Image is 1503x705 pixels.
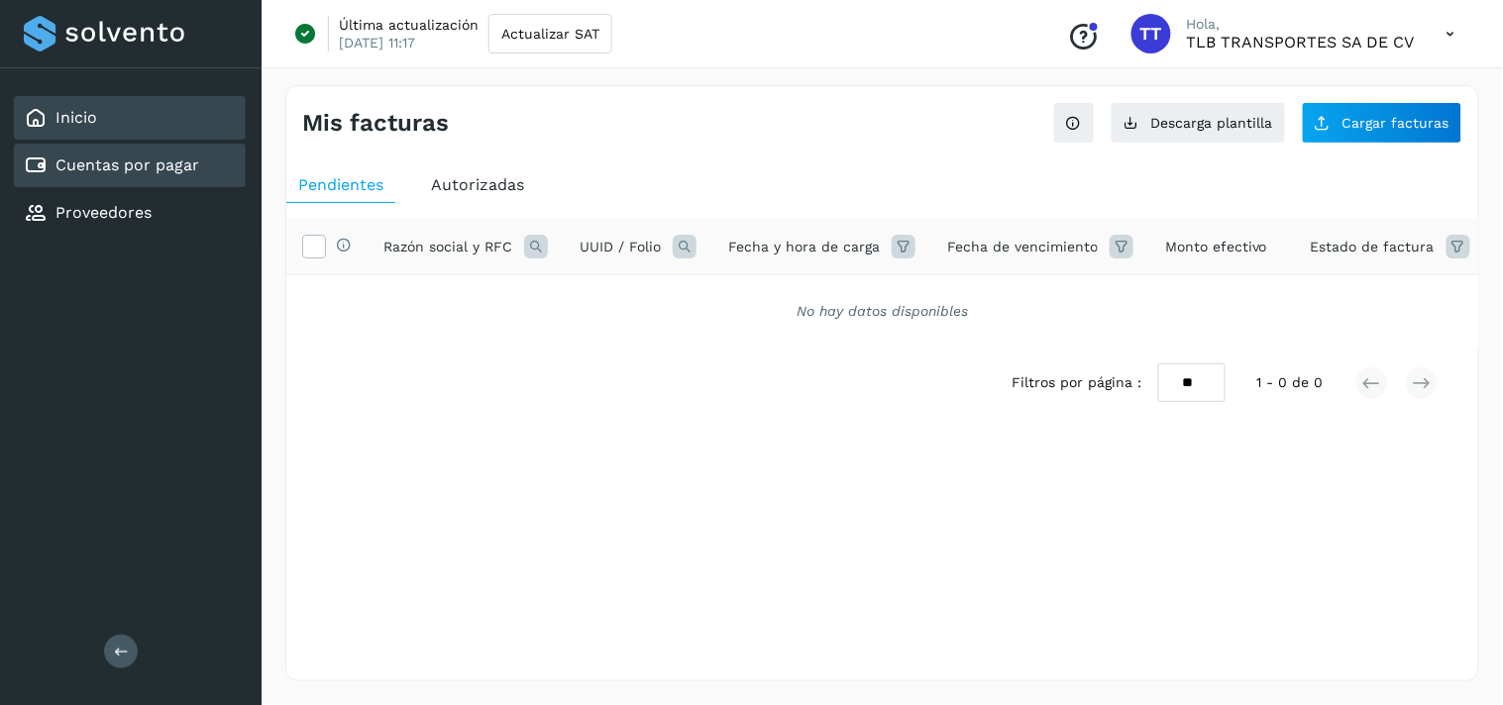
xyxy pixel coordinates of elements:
button: Actualizar SAT [488,14,612,53]
div: Proveedores [14,191,246,235]
p: TLB TRANSPORTES SA DE CV [1187,33,1415,51]
p: Hola, [1187,16,1415,33]
button: Cargar facturas [1302,102,1462,144]
span: Filtros por página : [1013,372,1142,393]
span: Pendientes [298,175,383,194]
a: Proveedores [55,203,152,222]
a: Inicio [55,108,97,127]
span: 1 - 0 de 0 [1257,372,1324,393]
span: Fecha y hora de carga [728,237,880,257]
span: Cargar facturas [1342,116,1449,130]
span: Descarga plantilla [1151,116,1273,130]
p: Última actualización [339,16,479,34]
div: Inicio [14,96,246,140]
span: Estado de factura [1311,237,1435,257]
p: [DATE] 11:17 [339,34,415,51]
span: Fecha de vencimiento [947,237,1098,257]
a: Cuentas por pagar [55,155,199,174]
span: UUID / Folio [580,237,661,257]
div: No hay datos disponibles [312,301,1452,322]
span: Autorizadas [431,175,524,194]
h4: Mis facturas [302,109,449,138]
span: Monto efectivo [1165,237,1267,257]
span: Actualizar SAT [501,27,599,41]
button: Descarga plantilla [1111,102,1286,144]
div: Cuentas por pagar [14,144,246,187]
span: Razón social y RFC [383,237,512,257]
